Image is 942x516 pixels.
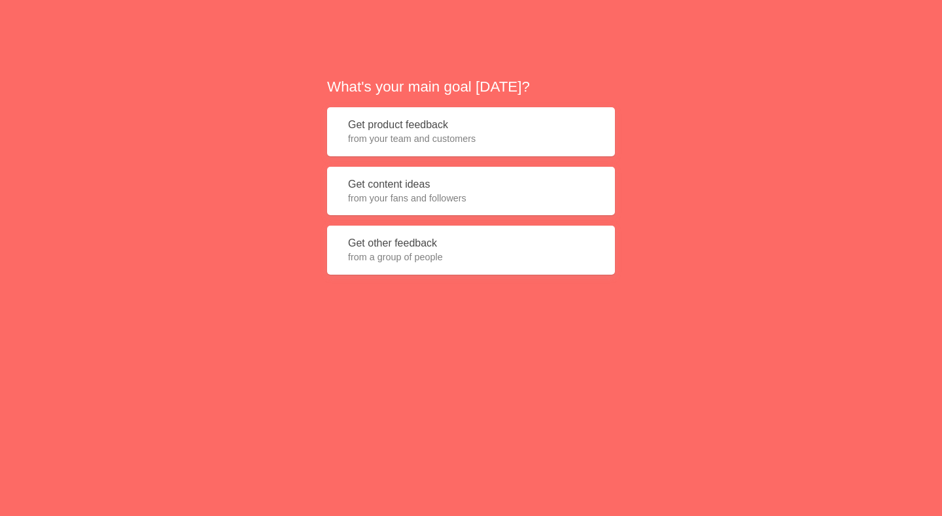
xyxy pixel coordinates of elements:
[327,77,615,97] h2: What's your main goal [DATE]?
[348,250,594,264] span: from a group of people
[327,167,615,216] button: Get content ideasfrom your fans and followers
[327,107,615,156] button: Get product feedbackfrom your team and customers
[348,132,594,145] span: from your team and customers
[348,192,594,205] span: from your fans and followers
[327,226,615,275] button: Get other feedbackfrom a group of people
